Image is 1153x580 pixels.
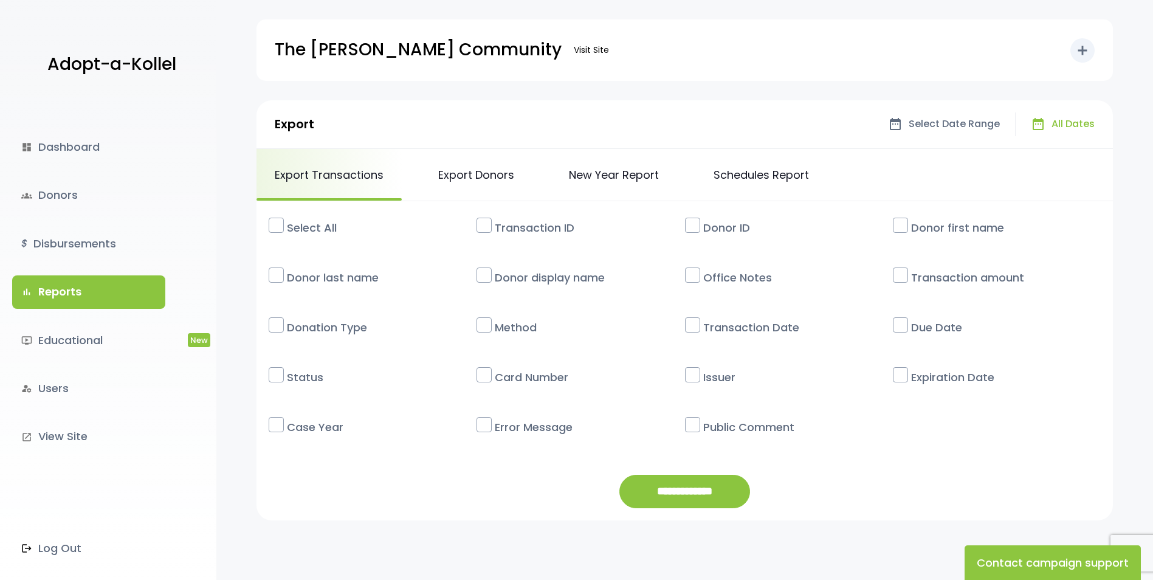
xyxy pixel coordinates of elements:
label: Error Message [489,413,684,441]
a: manage_accountsUsers [12,372,165,405]
label: Transaction Date [697,313,893,342]
i: ondemand_video [21,335,32,346]
i: launch [21,432,32,443]
a: ondemand_videoEducationalNew [12,324,165,357]
a: launchView Site [12,420,165,453]
i: $ [21,235,27,253]
label: Donor display name [489,263,684,292]
span: All Dates [1051,116,1095,133]
a: Export Donors [420,149,532,201]
label: Status [281,363,477,392]
span: groups [21,190,32,201]
label: Donation Type [281,313,477,342]
label: Donor ID [697,213,893,242]
span: date_range [1031,117,1045,131]
label: Donor last name [281,263,477,292]
span: New [188,333,210,347]
a: dashboardDashboard [12,131,165,164]
label: Case Year [281,413,477,441]
label: Issuer [697,363,893,392]
a: $Disbursements [12,227,165,260]
a: Visit Site [568,38,615,62]
p: Export [275,113,314,135]
button: Contact campaign support [965,545,1141,580]
a: bar_chartReports [12,275,165,308]
a: New Year Report [551,149,677,201]
label: Transaction ID [489,213,684,242]
label: Donor first name [905,213,1101,242]
a: groupsDonors [12,179,165,212]
span: date_range [888,117,903,131]
button: add [1070,38,1095,63]
span: Select Date Range [909,116,1000,133]
label: Expiration Date [905,363,1101,392]
p: Adopt-a-Kollel [47,49,176,80]
a: Export Transactions [256,149,402,201]
label: Transaction amount [905,263,1101,292]
i: add [1075,43,1090,58]
label: Method [489,313,684,342]
label: Public Comment [697,413,893,441]
label: Card Number [489,363,684,392]
i: dashboard [21,142,32,153]
label: Due Date [905,313,1101,342]
a: Adopt-a-Kollel [41,35,176,94]
label: Office Notes [697,263,893,292]
a: Log Out [12,532,165,565]
p: The [PERSON_NAME] Community [275,35,562,65]
a: Schedules Report [695,149,827,201]
label: Select All [281,213,477,242]
i: manage_accounts [21,383,32,394]
i: bar_chart [21,286,32,297]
